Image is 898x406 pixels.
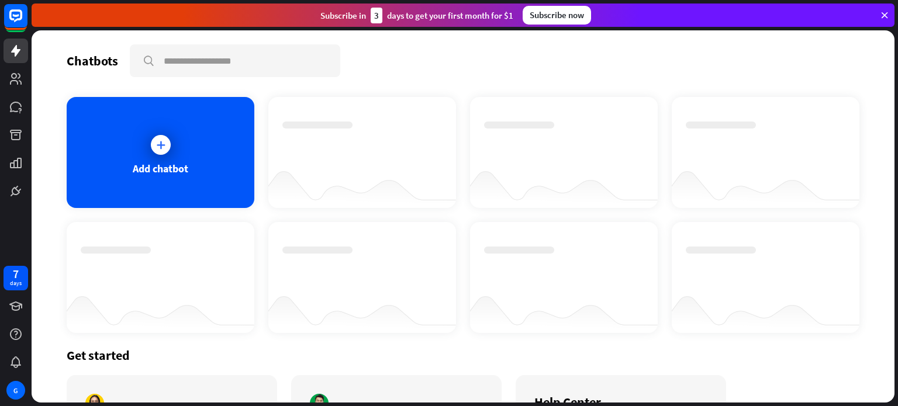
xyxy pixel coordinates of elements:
[10,279,22,287] div: days
[320,8,513,23] div: Subscribe in days to get your first month for $1
[133,162,188,175] div: Add chatbot
[67,347,859,363] div: Get started
[4,266,28,290] a: 7 days
[523,6,591,25] div: Subscribe now
[371,8,382,23] div: 3
[13,269,19,279] div: 7
[67,53,118,69] div: Chatbots
[6,381,25,400] div: G
[9,5,44,40] button: Open LiveChat chat widget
